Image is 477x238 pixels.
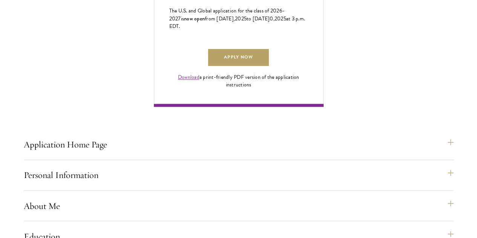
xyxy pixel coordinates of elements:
[178,15,181,23] span: 7
[235,15,244,23] span: 202
[169,15,305,30] span: at 3 p.m. EDT.
[208,49,268,66] a: Apply Now
[181,15,184,23] span: is
[169,74,308,89] div: a print-friendly PDF version of the application instructions
[184,15,205,22] span: now open
[284,15,286,23] span: 5
[169,7,285,23] span: -202
[24,135,454,154] button: Application Home Page
[169,7,279,15] span: The U.S. and Global application for the class of 202
[24,197,454,215] button: About Me
[205,15,235,23] span: from [DATE],
[273,15,275,23] span: ,
[270,15,273,23] span: 0
[247,15,270,23] span: to [DATE]
[275,15,284,23] span: 202
[244,15,247,23] span: 5
[24,166,454,184] button: Personal Information
[178,73,199,81] a: Download
[279,7,282,15] span: 6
